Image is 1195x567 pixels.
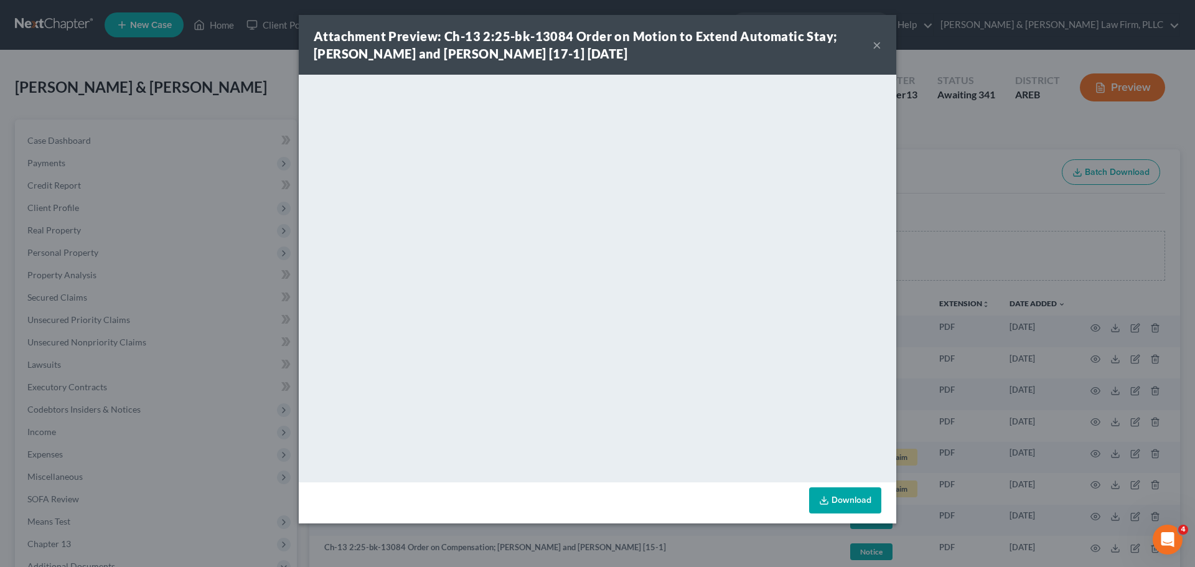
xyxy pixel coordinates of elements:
[809,487,881,513] a: Download
[314,29,837,61] strong: Attachment Preview: Ch-13 2:25-bk-13084 Order on Motion to Extend Automatic Stay; [PERSON_NAME] a...
[873,37,881,52] button: ×
[1153,525,1183,555] iframe: Intercom live chat
[1178,525,1188,535] span: 4
[299,75,896,479] iframe: <object ng-attr-data='[URL][DOMAIN_NAME]' type='application/pdf' width='100%' height='650px'></ob...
